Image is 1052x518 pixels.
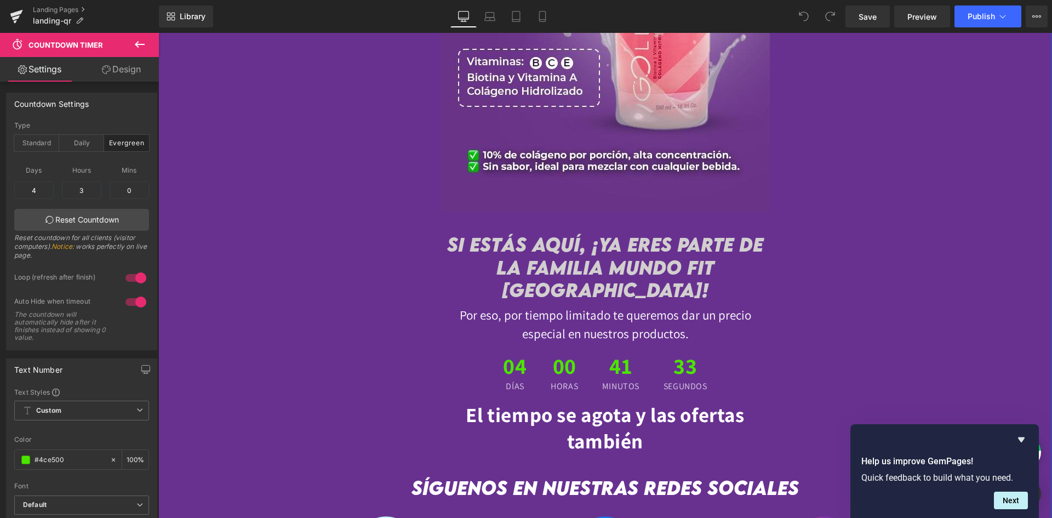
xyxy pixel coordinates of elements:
div: Help us improve GemPages! [861,433,1028,509]
span: 00 [392,322,420,349]
span: Countdown Timer [28,41,103,49]
button: Next question [994,492,1028,509]
span: Preview [907,11,937,22]
strong: Si Estás aquí, ¡ya eres parte de la familia MUNDO FIT [GEOGRAPHIC_DATA]! [289,200,605,269]
div: Auto Hide when timeout [14,297,115,309]
div: Text Number [14,359,62,374]
span: Por eso, por tiempo limitado te queremos dar un precio especial en nuestros productos. [301,274,593,310]
span: Hours [62,163,101,177]
button: Redo [819,5,841,27]
span: Library [180,12,205,21]
i: Default [23,500,47,510]
h2: Help us improve GemPages! [861,455,1028,468]
div: Evergreen [104,135,149,151]
a: Notice [52,242,72,251]
b: Custom [36,406,61,415]
span: Save [859,11,877,22]
span: Días [345,349,368,358]
span: Segundos [505,349,549,358]
span: 41 [444,322,481,349]
button: Undo [793,5,815,27]
span: Publish [968,12,995,21]
div: The countdown will automatically hide after it finishes instead of showing 0 value. [14,311,113,341]
div: Standard [14,135,59,151]
div: % [122,450,148,469]
a: Desktop [450,5,477,27]
div: Countdown Settings [14,93,89,109]
div: Type [14,122,149,129]
a: Reset Countdown [14,209,149,231]
div: Text Styles [14,388,149,396]
input: Color [35,454,105,466]
span: 33 [505,322,549,349]
a: Tablet [503,5,529,27]
button: Publish [954,5,1021,27]
div: Reset countdown for all clients (visitor computers). : works perfectly on live page. [14,234,149,267]
div: Daily [59,135,104,151]
p: Quick feedback to build what you need. [861,473,1028,483]
a: Landing Pages [33,5,159,14]
strong: El tiempo se agota y las ofertas también [307,368,586,422]
span: Minutos [444,349,481,358]
span: Days [14,163,54,177]
span: Horas [392,349,420,358]
span: Síguenos en nuestras redes sociales [253,443,641,466]
a: Laptop [477,5,503,27]
div: Color [14,436,149,443]
span: Mins [110,163,149,177]
button: Hide survey [1015,433,1028,446]
span: 04 [345,322,368,349]
div: Loop (refresh after finish) [14,273,115,284]
a: Mobile [529,5,556,27]
div: Font [14,482,149,490]
a: New Library [159,5,213,27]
span: landing-qr [33,16,71,25]
button: More [1026,5,1048,27]
a: Design [82,57,161,82]
a: Preview [894,5,950,27]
